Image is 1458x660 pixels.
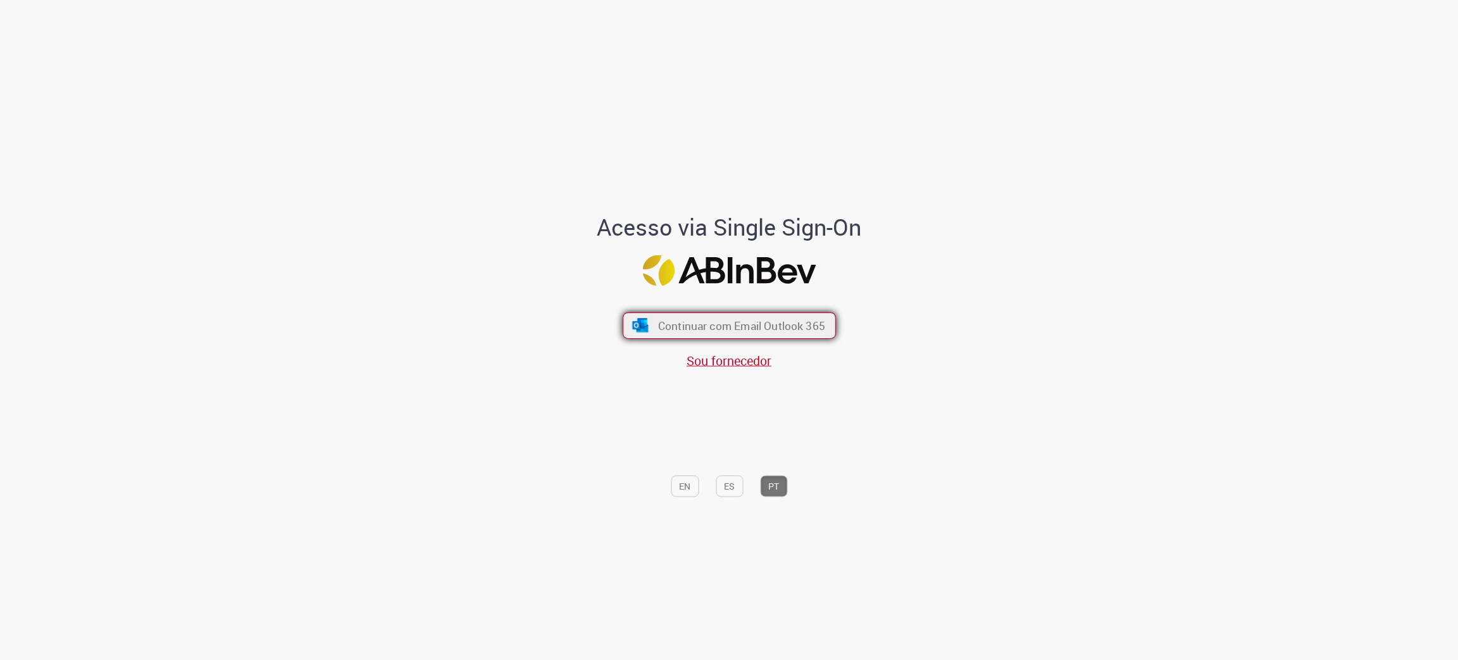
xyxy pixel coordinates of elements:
[687,352,771,369] a: Sou fornecedor
[623,312,836,339] button: ícone Azure/Microsoft 360 Continuar com Email Outlook 365
[642,255,816,286] img: Logo ABInBev
[657,318,825,333] span: Continuar com Email Outlook 365
[716,476,743,497] button: ES
[671,476,699,497] button: EN
[760,476,787,497] button: PT
[631,319,649,333] img: ícone Azure/Microsoft 360
[554,215,905,240] h1: Acesso via Single Sign-On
